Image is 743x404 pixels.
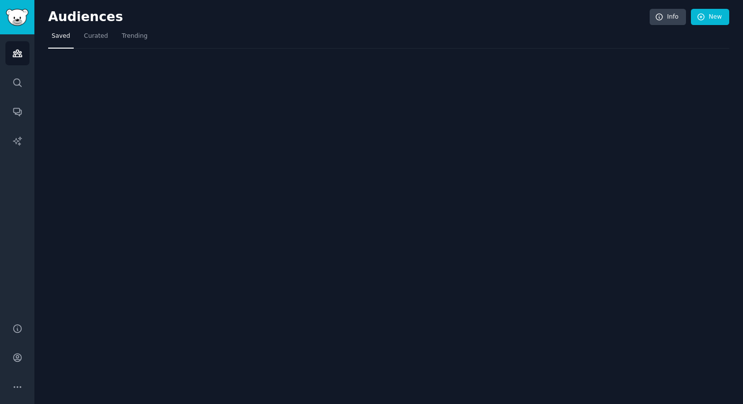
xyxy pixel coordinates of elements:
[48,9,650,25] h2: Audiences
[48,28,74,49] a: Saved
[691,9,729,26] a: New
[84,32,108,41] span: Curated
[122,32,147,41] span: Trending
[52,32,70,41] span: Saved
[118,28,151,49] a: Trending
[650,9,686,26] a: Info
[81,28,112,49] a: Curated
[6,9,29,26] img: GummySearch logo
